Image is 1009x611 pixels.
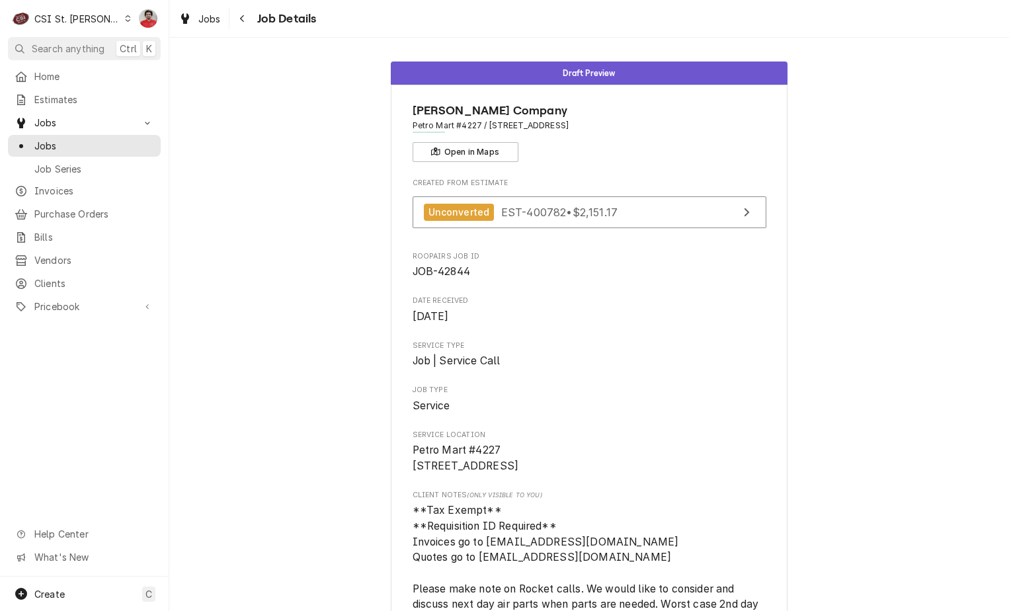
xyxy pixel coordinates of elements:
span: Help Center [34,527,153,541]
div: Service Type [413,341,766,369]
span: Jobs [34,139,154,153]
span: EST-400782 • $2,151.17 [501,205,618,218]
div: CSI St. Louis's Avatar [12,9,30,28]
span: Created From Estimate [413,178,766,188]
a: Purchase Orders [8,203,161,225]
div: Service Location [413,430,766,474]
span: Service Type [413,353,766,369]
a: Go to What's New [8,546,161,568]
span: Client Notes [413,490,766,501]
div: Client Information [413,102,766,162]
span: Invoices [34,184,154,198]
a: Jobs [173,8,226,30]
a: Bills [8,226,161,248]
span: Petro Mart #4227 [STREET_ADDRESS] [413,444,519,472]
span: Service Type [413,341,766,351]
div: Job Type [413,385,766,413]
div: CSI St. [PERSON_NAME] [34,12,120,26]
span: Address [413,120,766,132]
span: Job Details [253,10,317,28]
div: C [12,9,30,28]
span: Create [34,589,65,600]
span: Pricebook [34,300,134,313]
span: Jobs [34,116,134,130]
span: Estimates [34,93,154,106]
a: Vendors [8,249,161,271]
span: Purchase Orders [34,207,154,221]
button: Search anythingCtrlK [8,37,161,60]
span: [DATE] [413,310,449,323]
a: View Estimate [413,196,766,229]
div: NF [139,9,157,28]
span: Date Received [413,309,766,325]
span: (Only Visible to You) [467,491,542,499]
span: Service [413,399,450,412]
span: What's New [34,550,153,564]
a: Job Series [8,158,161,180]
span: Roopairs Job ID [413,251,766,262]
span: Roopairs Job ID [413,264,766,280]
span: Service Location [413,442,766,473]
a: Clients [8,272,161,294]
div: Unconverted [424,204,495,222]
a: Go to Help Center [8,523,161,545]
span: Vendors [34,253,154,267]
span: Job Series [34,162,154,176]
div: Nicholas Faubert's Avatar [139,9,157,28]
span: Service Location [413,430,766,440]
div: Date Received [413,296,766,324]
span: JOB-42844 [413,265,470,278]
span: K [146,42,152,56]
span: Clients [34,276,154,290]
span: Search anything [32,42,104,56]
a: Go to Pricebook [8,296,161,317]
span: Job Type [413,385,766,395]
div: Created From Estimate [413,178,766,235]
div: Status [391,61,787,85]
span: C [145,587,152,601]
div: Roopairs Job ID [413,251,766,280]
span: Job | Service Call [413,354,501,367]
a: Go to Jobs [8,112,161,134]
span: Home [34,69,154,83]
a: Home [8,65,161,87]
a: Invoices [8,180,161,202]
button: Navigate back [232,8,253,29]
button: Open in Maps [413,142,518,162]
span: Job Type [413,398,766,414]
span: Date Received [413,296,766,306]
span: Bills [34,230,154,244]
span: Name [413,102,766,120]
span: Jobs [198,12,221,26]
a: Estimates [8,89,161,110]
span: Draft Preview [563,69,615,77]
span: Ctrl [120,42,137,56]
a: Jobs [8,135,161,157]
